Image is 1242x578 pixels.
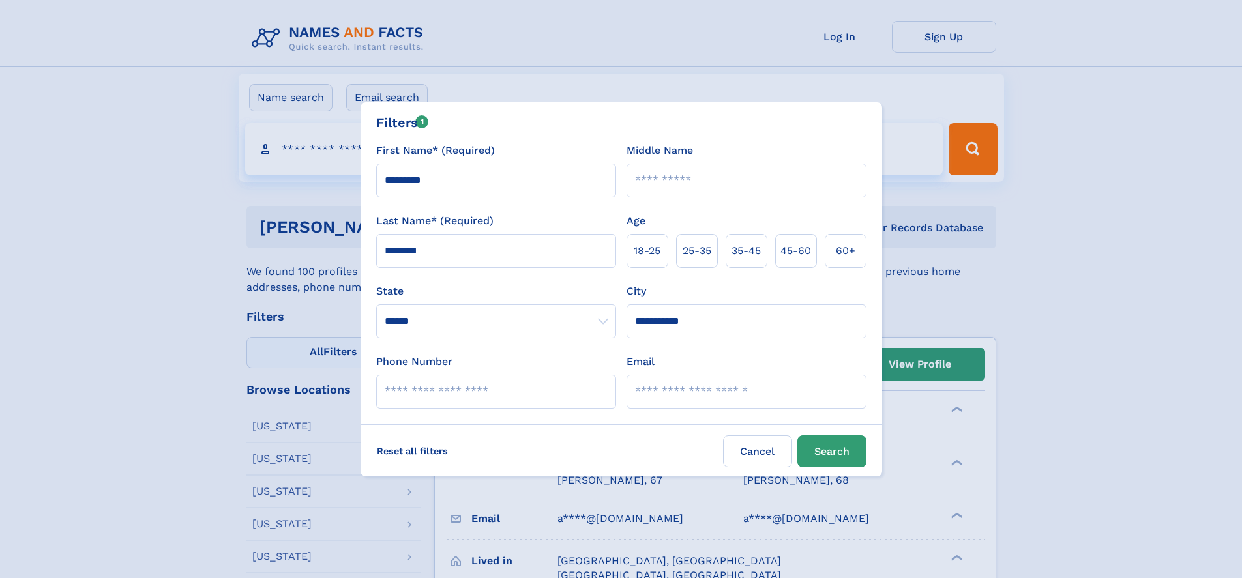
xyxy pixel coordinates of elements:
[368,435,456,467] label: Reset all filters
[627,143,693,158] label: Middle Name
[836,243,855,259] span: 60+
[683,243,711,259] span: 25‑35
[376,213,494,229] label: Last Name* (Required)
[376,113,429,132] div: Filters
[780,243,811,259] span: 45‑60
[376,143,495,158] label: First Name* (Required)
[797,435,866,467] button: Search
[376,354,452,369] label: Phone Number
[627,283,646,299] label: City
[627,213,645,229] label: Age
[723,435,792,467] label: Cancel
[732,243,761,259] span: 35‑45
[627,354,655,369] label: Email
[376,283,616,299] label: State
[634,243,660,259] span: 18‑25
